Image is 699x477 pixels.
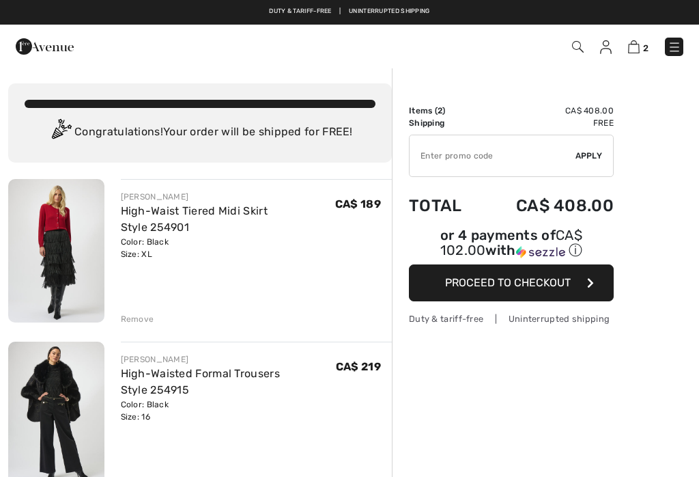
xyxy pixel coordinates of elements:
div: or 4 payments ofCA$ 102.00withSezzle Click to learn more about Sezzle [409,229,614,264]
td: Items ( ) [409,105,481,117]
a: 1ère Avenue [16,39,74,52]
img: 1ère Avenue [16,33,74,60]
div: Remove [121,313,154,325]
span: Proceed to Checkout [445,276,571,289]
td: Shipping [409,117,481,129]
a: High-Waist Tiered Midi Skirt Style 254901 [121,204,268,234]
span: Apply [575,150,603,162]
div: [PERSON_NAME] [121,191,335,203]
div: Color: Black Size: 16 [121,398,336,423]
span: 2 [438,106,442,115]
a: High-Waisted Formal Trousers Style 254915 [121,367,280,396]
td: Total [409,182,481,229]
img: Congratulation2.svg [47,119,74,146]
td: CA$ 408.00 [481,182,614,229]
span: CA$ 102.00 [440,227,582,258]
img: My Info [600,40,612,54]
input: Promo code [410,135,575,176]
td: CA$ 408.00 [481,105,614,117]
div: [PERSON_NAME] [121,353,336,366]
span: 2 [643,43,648,53]
div: Color: Black Size: XL [121,236,335,260]
div: or 4 payments of with [409,229,614,260]
span: CA$ 219 [336,360,381,373]
img: Search [572,41,584,53]
td: Free [481,117,614,129]
button: Proceed to Checkout [409,264,614,301]
img: Shopping Bag [628,40,640,53]
div: Duty & tariff-free | Uninterrupted shipping [409,312,614,325]
div: Congratulations! Your order will be shipped for FREE! [25,119,375,146]
span: CA$ 189 [335,197,381,210]
img: Menu [668,40,681,54]
img: Sezzle [516,246,565,258]
a: 2 [628,38,648,55]
img: High-Waist Tiered Midi Skirt Style 254901 [8,179,104,323]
